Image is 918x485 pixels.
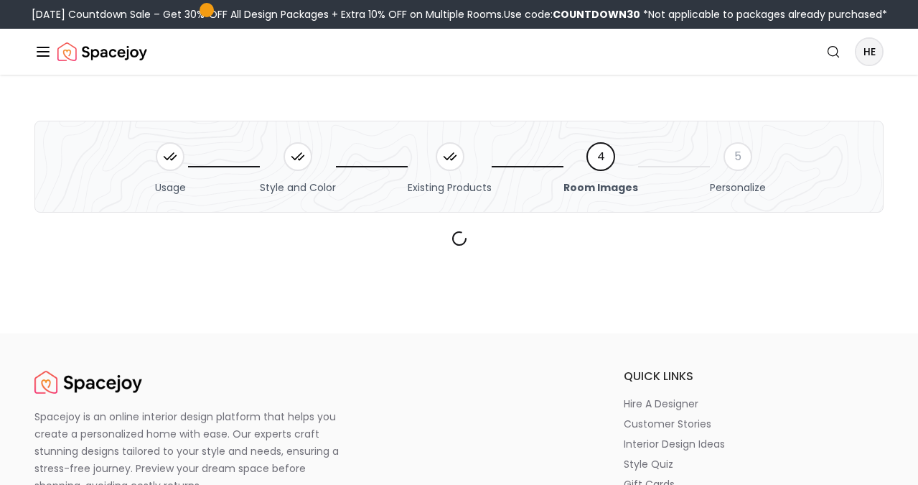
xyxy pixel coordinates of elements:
[856,39,882,65] span: HE
[553,7,640,22] b: COUNTDOWN30
[34,368,142,397] a: Spacejoy
[504,7,640,22] span: Use code:
[408,180,492,195] span: Existing Products
[57,37,147,66] a: Spacejoy
[624,368,884,385] h6: quick links
[640,7,887,22] span: *Not applicable to packages already purchased*
[32,7,887,22] div: [DATE] Countdown Sale – Get 30% OFF All Design Packages + Extra 10% OFF on Multiple Rooms.
[624,457,673,471] p: style quiz
[34,368,142,397] img: Spacejoy Logo
[57,37,147,66] img: Spacejoy Logo
[710,180,766,195] span: Personalize
[624,417,711,431] p: customer stories
[624,397,698,411] p: hire a designer
[624,417,884,431] a: customer stories
[624,437,884,451] a: interior design ideas
[855,37,884,66] button: HE
[155,180,186,195] span: Usage
[624,437,725,451] p: interior design ideas
[34,29,884,75] nav: Global
[723,142,752,171] div: 5
[563,180,638,195] span: Room Images
[260,180,336,195] span: Style and Color
[586,142,615,171] div: 4
[624,457,884,471] a: style quiz
[624,397,884,411] a: hire a designer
